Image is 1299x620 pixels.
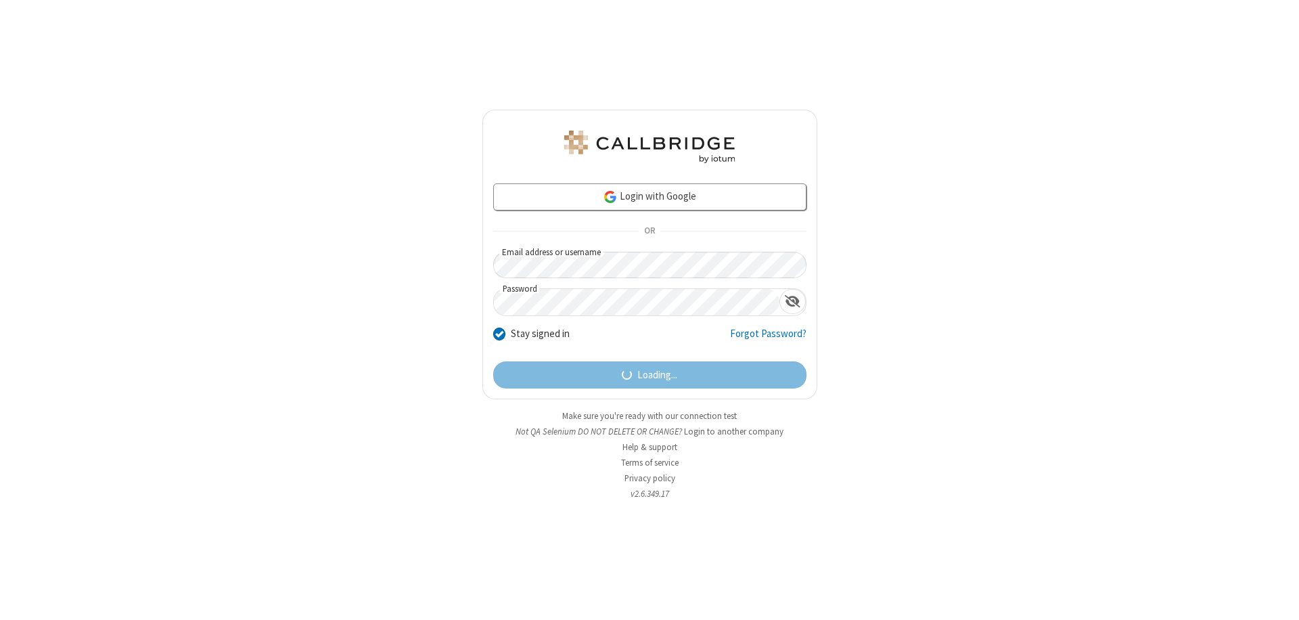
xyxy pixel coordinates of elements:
input: Password [494,289,779,315]
a: Forgot Password? [730,326,806,352]
span: OR [639,222,660,241]
div: Show password [779,289,806,314]
label: Stay signed in [511,326,570,342]
iframe: Chat [1265,585,1289,611]
li: Not QA Selenium DO NOT DELETE OR CHANGE? [482,425,817,438]
img: QA Selenium DO NOT DELETE OR CHANGE [562,131,737,163]
a: Terms of service [621,457,679,468]
a: Make sure you're ready with our connection test [562,410,737,422]
input: Email address or username [493,252,806,278]
a: Login with Google [493,183,806,211]
button: Login to another company [684,425,783,438]
li: v2.6.349.17 [482,487,817,500]
a: Privacy policy [624,472,675,484]
a: Help & support [622,441,677,453]
button: Loading... [493,361,806,389]
img: google-icon.png [603,190,618,204]
span: Loading... [637,368,677,383]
